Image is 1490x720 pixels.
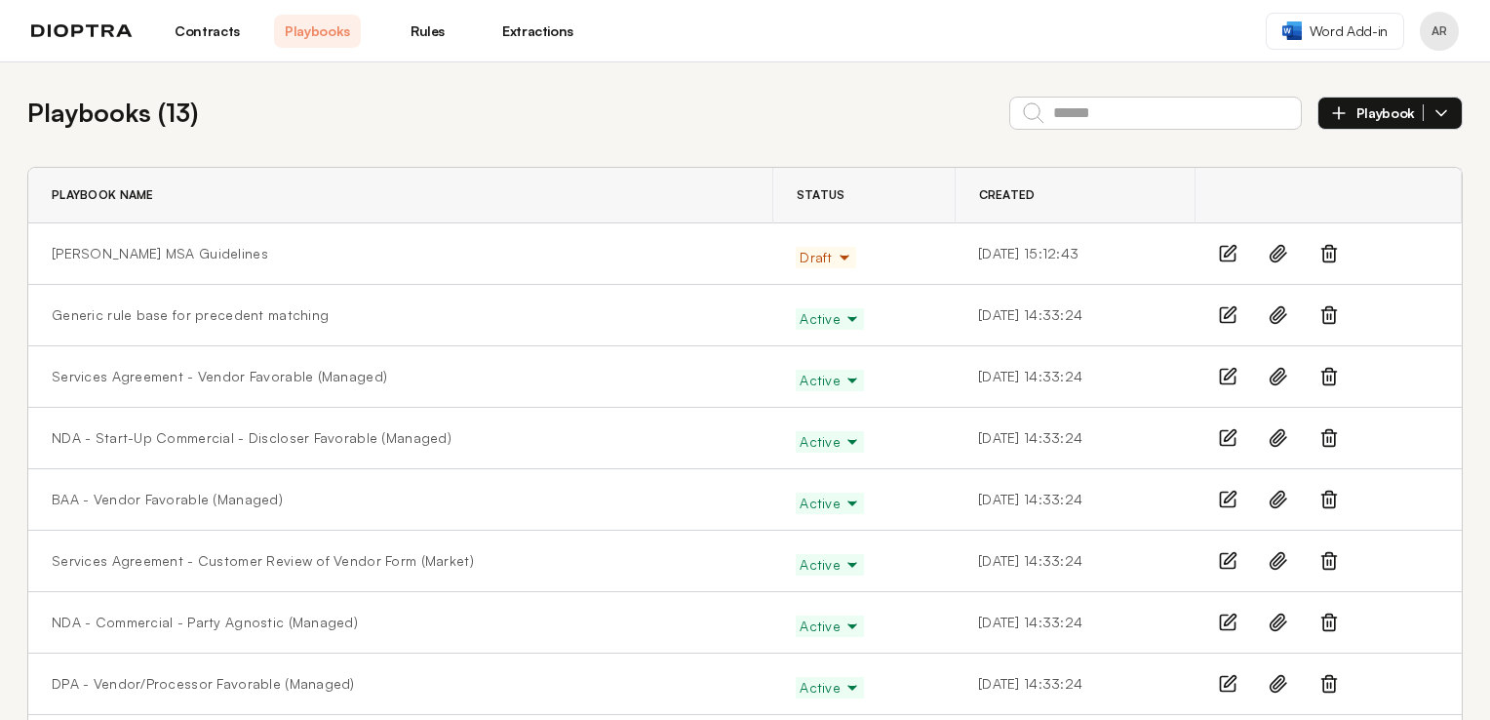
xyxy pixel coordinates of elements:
[800,371,860,390] span: Active
[384,15,471,48] a: Rules
[52,367,387,386] a: Services Agreement - Vendor Favorable (Managed)
[1266,13,1404,50] a: Word Add-in
[800,678,860,698] span: Active
[52,551,474,571] a: Services Agreement - Customer Review of Vendor Form (Market)
[52,490,283,509] a: BAA - Vendor Favorable (Managed)
[955,285,1195,346] td: [DATE] 14:33:24
[52,305,329,325] a: Generic rule base for precedent matching
[955,592,1195,654] td: [DATE] 14:33:24
[796,677,864,699] button: Active
[796,308,864,330] button: Active
[955,654,1195,715] td: [DATE] 14:33:24
[800,248,851,267] span: Draft
[494,15,581,48] a: Extractions
[796,493,864,514] button: Active
[955,469,1195,531] td: [DATE] 14:33:24
[800,494,860,513] span: Active
[797,187,845,203] span: Status
[800,432,860,452] span: Active
[31,24,133,38] img: logo
[800,617,860,636] span: Active
[796,554,864,576] button: Active
[52,428,451,448] a: NDA - Start-Up Commercial - Discloser Favorable (Managed)
[955,408,1195,469] td: [DATE] 14:33:24
[164,15,251,48] a: Contracts
[1282,21,1302,40] img: word
[1420,12,1459,51] button: Profile menu
[955,223,1195,285] td: [DATE] 15:12:43
[796,616,864,637] button: Active
[27,94,198,132] h2: Playbooks ( 13 )
[800,555,860,575] span: Active
[796,247,855,268] button: Draft
[274,15,361,48] a: Playbooks
[955,346,1195,408] td: [DATE] 14:33:24
[52,244,268,263] a: [PERSON_NAME] MSA Guidelines
[979,187,1036,203] span: Created
[1356,104,1424,122] span: Playbook
[796,431,864,453] button: Active
[52,187,154,203] span: Playbook Name
[955,531,1195,592] td: [DATE] 14:33:24
[52,613,358,632] a: NDA - Commercial - Party Agnostic (Managed)
[796,370,864,391] button: Active
[1310,21,1388,41] span: Word Add-in
[1317,97,1463,130] button: Playbook
[52,674,355,694] a: DPA - Vendor/Processor Favorable (Managed)
[800,309,860,329] span: Active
